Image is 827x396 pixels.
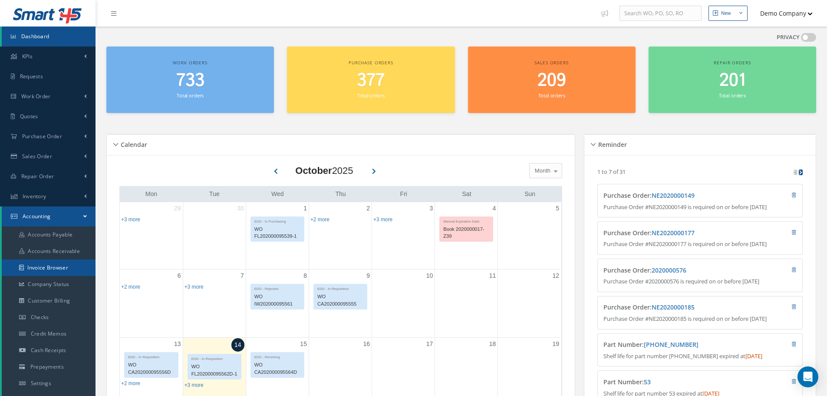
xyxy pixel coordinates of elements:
[172,338,183,350] a: October 13, 2025
[251,284,304,292] div: EDD - Rejected
[246,269,309,338] td: October 8, 2025
[121,380,140,386] a: Show 2 more events
[652,303,695,311] a: NE2020000185
[373,216,392,223] a: Show 3 more events
[185,284,204,290] a: Show 3 more events
[650,191,695,200] span: :
[31,313,49,321] span: Checks
[176,68,204,93] span: 733
[2,342,96,359] a: Cash Receipts
[652,266,686,274] a: 2020000576
[185,382,204,388] a: Show 3 more events
[440,217,493,224] div: Manual Expiration Date
[650,229,695,237] span: :
[642,378,651,386] span: :
[498,269,561,338] td: October 12, 2025
[106,47,274,113] a: Work orders 733 Total orders
[603,341,745,349] h4: Part Number
[488,338,498,350] a: October 18, 2025
[649,47,816,113] a: Repair orders 201 Total orders
[714,60,751,66] span: Repair orders
[22,153,52,160] span: Sales Order
[144,189,159,200] a: Monday
[603,192,745,200] h4: Purchase Order
[251,224,304,242] div: WO FL202000095539-1
[752,5,813,22] button: Demo Company
[22,133,62,140] span: Purchase Order
[173,60,207,66] span: Work orders
[310,216,329,223] a: Show 2 more events
[538,92,565,99] small: Total orders
[183,269,246,338] td: October 7, 2025
[2,326,96,342] a: Credit Memos
[777,33,800,42] label: PRIVACY
[533,166,550,175] span: Month
[20,113,38,120] span: Quotes
[491,202,498,215] a: October 4, 2025
[2,276,96,293] a: Company Status
[23,213,51,220] span: Accounting
[172,202,183,215] a: September 29, 2025
[23,193,46,200] span: Inventory
[554,202,561,215] a: October 5, 2025
[523,189,537,200] a: Sunday
[435,202,498,270] td: October 4, 2025
[425,338,435,350] a: October 17, 2025
[188,354,241,362] div: EDD - In Requisition
[21,33,49,40] span: Dashboard
[468,47,636,113] a: Sales orders 209 Total orders
[309,269,372,338] td: October 9, 2025
[2,27,96,47] a: Dashboard
[488,270,498,282] a: October 11, 2025
[295,163,353,178] div: 2025
[251,353,304,360] div: EDD - Receiving
[21,93,51,100] span: Work Order
[2,243,96,260] a: Accounts Receivable
[644,340,699,349] a: [PHONE_NUMBER]
[287,47,455,113] a: Purchase orders 377 Total orders
[603,379,745,386] h4: Part Number
[183,202,246,270] td: September 30, 2025
[2,206,96,226] a: Accounting
[31,379,51,387] span: Settings
[121,284,140,290] a: Show 2 more events
[208,189,221,200] a: Tuesday
[22,53,33,60] span: KPIs
[188,362,241,379] div: WO FL202000095562D-1
[461,189,473,200] a: Saturday
[302,202,309,215] a: October 1, 2025
[650,303,695,311] span: :
[596,138,627,149] h5: Reminder
[603,267,745,274] h4: Purchase Order
[652,191,695,200] a: NE2020000149
[603,277,797,286] p: Purchase Order #2020000576 is required on or before [DATE]
[2,260,96,276] a: Invoice Browser
[177,92,204,99] small: Total orders
[719,92,746,99] small: Total orders
[302,270,309,282] a: October 8, 2025
[603,352,797,361] p: Shelf life for part number [PHONE_NUMBER] expired at
[295,165,332,176] b: October
[365,270,372,282] a: October 9, 2025
[440,224,493,242] div: Book 2020000017-Z39
[2,375,96,392] a: Settings
[719,68,745,93] span: 201
[425,270,435,282] a: October 10, 2025
[246,202,309,270] td: October 1, 2025
[603,203,797,212] p: Purchase Order #NE2020000149 is required on or before [DATE]
[708,6,748,21] button: New
[121,216,140,223] a: Show 3 more events
[2,359,96,375] a: Prepayments
[435,269,498,338] td: October 11, 2025
[603,230,745,237] h4: Purchase Order
[30,363,64,370] span: Prepayments
[120,269,183,338] td: October 6, 2025
[745,352,762,360] span: [DATE]
[120,202,183,270] td: September 29, 2025
[357,68,385,93] span: 377
[298,338,309,350] a: October 15, 2025
[251,292,304,309] div: WO IW202000095561
[537,68,566,93] span: 209
[349,60,393,66] span: Purchase orders
[314,292,367,309] div: WO CA202000095555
